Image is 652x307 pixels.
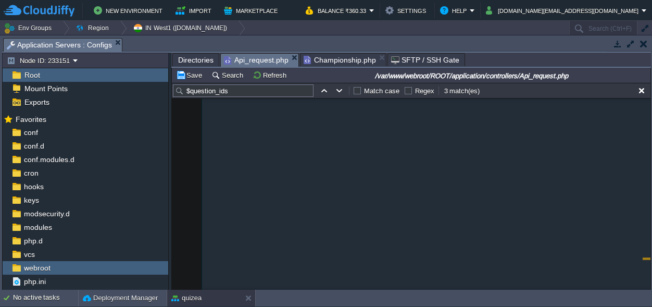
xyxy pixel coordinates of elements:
[176,70,205,80] button: Save
[133,21,231,35] button: IN West1 ([DOMAIN_NAME])
[224,54,289,67] span: Api_request.php
[4,4,74,17] img: CloudJiffy
[14,115,48,124] span: Favorites
[83,293,158,303] button: Deployment Manager
[304,54,376,66] span: Championship.php
[22,141,46,151] a: conf.d
[14,115,48,124] a: Favorites
[440,4,470,17] button: Help
[7,56,73,65] button: Node ID: 233151
[22,84,69,93] a: Mount Points
[364,87,399,95] label: Match case
[385,4,429,17] button: Settings
[300,53,386,66] li: /var/www/webroot/ROOT/admin/application/controllers/Championship.php
[443,86,481,96] div: 3 match(es)
[220,53,299,66] li: /var/www/webroot/ROOT/application/controllers/Api_request.php
[76,21,112,35] button: Region
[415,87,434,95] label: Regex
[22,250,36,259] a: vcs
[22,70,42,80] a: Root
[175,4,215,17] button: Import
[22,223,54,232] a: modules
[13,290,78,306] div: No active tasks
[22,263,52,273] a: webroot
[486,4,642,17] button: [DOMAIN_NAME][EMAIL_ADDRESS][DOMAIN_NAME]
[22,155,76,164] a: conf.modules.d
[94,4,166,17] button: New Environment
[22,209,71,218] a: modsecurity.d
[171,293,202,303] button: quizea
[178,54,214,66] span: Directories
[608,265,642,297] iframe: chat widget
[211,70,246,80] button: Search
[22,182,45,191] a: hooks
[22,277,47,286] a: php.ini
[4,21,55,35] button: Env Groups
[22,97,51,107] a: Exports
[306,4,369,17] button: Balance ₹360.33
[391,54,459,66] span: SFTP / SSH Gate
[22,236,44,245] a: php.d
[22,195,41,205] a: keys
[253,70,290,80] button: Refresh
[224,4,281,17] button: Marketplace
[22,128,40,137] a: conf
[22,168,40,178] a: cron
[7,39,112,52] span: Application Servers : Configs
